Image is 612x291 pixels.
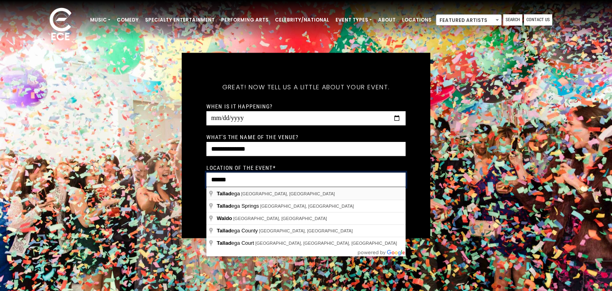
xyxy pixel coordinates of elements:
[375,13,399,27] a: About
[255,241,397,246] span: [GEOGRAPHIC_DATA], [GEOGRAPHIC_DATA], [GEOGRAPHIC_DATA]
[87,13,114,27] a: Music
[259,228,353,233] span: [GEOGRAPHIC_DATA], [GEOGRAPHIC_DATA]
[217,228,231,234] span: Tallad
[217,240,255,246] span: ega Court
[217,203,231,209] span: Tallad
[272,13,332,27] a: Celebrity/National
[206,164,276,171] label: Location of the event
[114,13,142,27] a: Comedy
[142,13,218,27] a: Specialty Entertainment
[241,191,335,196] span: [GEOGRAPHIC_DATA], [GEOGRAPHIC_DATA]
[260,204,354,208] span: [GEOGRAPHIC_DATA], [GEOGRAPHIC_DATA]
[436,14,502,26] span: Featured Artists
[206,73,406,102] h5: Great! Now tell us a little about your event.
[218,13,272,27] a: Performing Arts
[206,103,273,110] label: When is it happening?
[503,14,522,26] a: Search
[217,215,232,221] span: Waldo
[217,240,231,246] span: Tallad
[524,14,552,26] a: Contact Us
[217,228,259,234] span: ega County
[41,6,80,44] img: ece_new_logo_whitev2-1.png
[217,191,231,197] span: Tallad
[206,134,298,141] label: What's the name of the venue?
[436,15,501,26] span: Featured Artists
[233,216,327,221] span: [GEOGRAPHIC_DATA], [GEOGRAPHIC_DATA]
[399,13,435,27] a: Locations
[217,203,260,209] span: ega Springs
[332,13,375,27] a: Event Types
[217,191,241,197] span: ega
